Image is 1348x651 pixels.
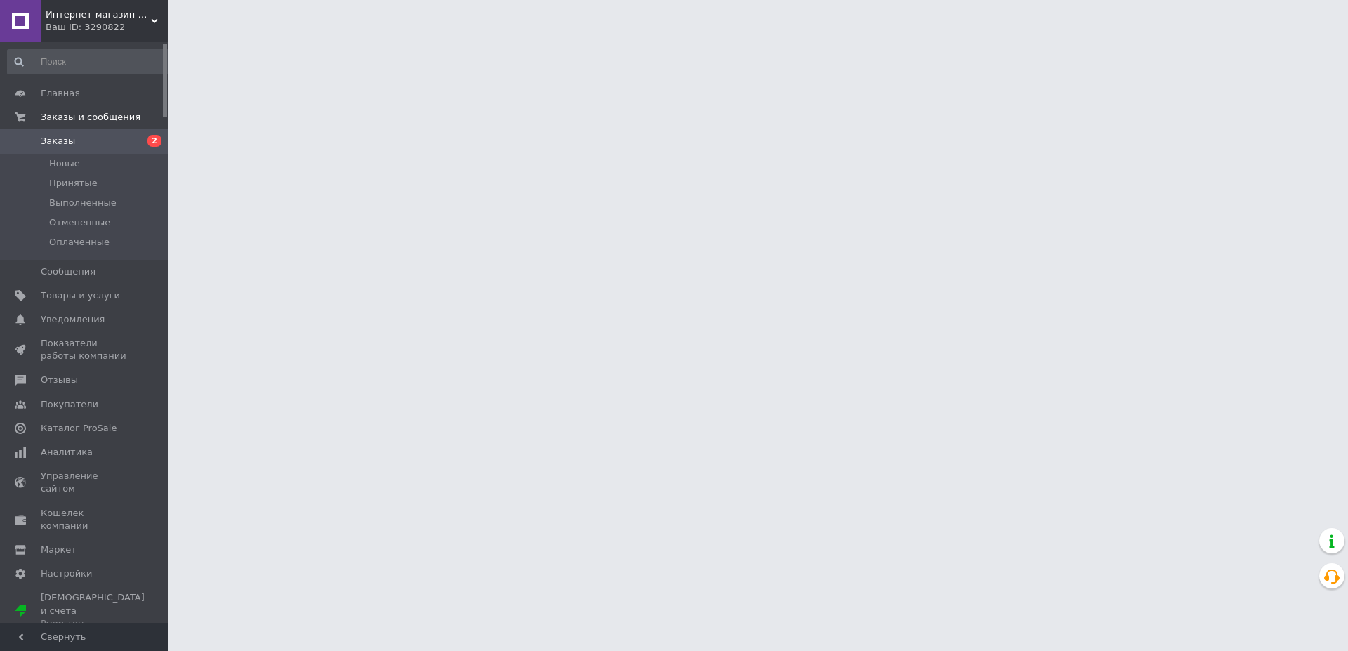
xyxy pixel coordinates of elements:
[46,21,168,34] div: Ваш ID: 3290822
[41,135,75,147] span: Заказы
[41,265,95,278] span: Сообщения
[41,398,98,411] span: Покупатели
[49,216,110,229] span: Отмененные
[41,617,145,630] div: Prom топ
[41,422,117,435] span: Каталог ProSale
[147,135,161,147] span: 2
[46,8,151,21] span: Интернет-магазин Sneakers Boom
[41,87,80,100] span: Главная
[41,374,78,386] span: Отзывы
[49,177,98,190] span: Принятые
[41,470,130,495] span: Управление сайтом
[41,544,77,556] span: Маркет
[41,591,145,630] span: [DEMOGRAPHIC_DATA] и счета
[41,313,105,326] span: Уведомления
[49,236,110,249] span: Оплаченные
[41,507,130,532] span: Кошелек компании
[41,111,140,124] span: Заказы и сообщения
[49,197,117,209] span: Выполненные
[49,157,80,170] span: Новые
[41,289,120,302] span: Товары и услуги
[41,337,130,362] span: Показатели работы компании
[41,446,93,459] span: Аналитика
[41,567,92,580] span: Настройки
[7,49,173,74] input: Поиск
